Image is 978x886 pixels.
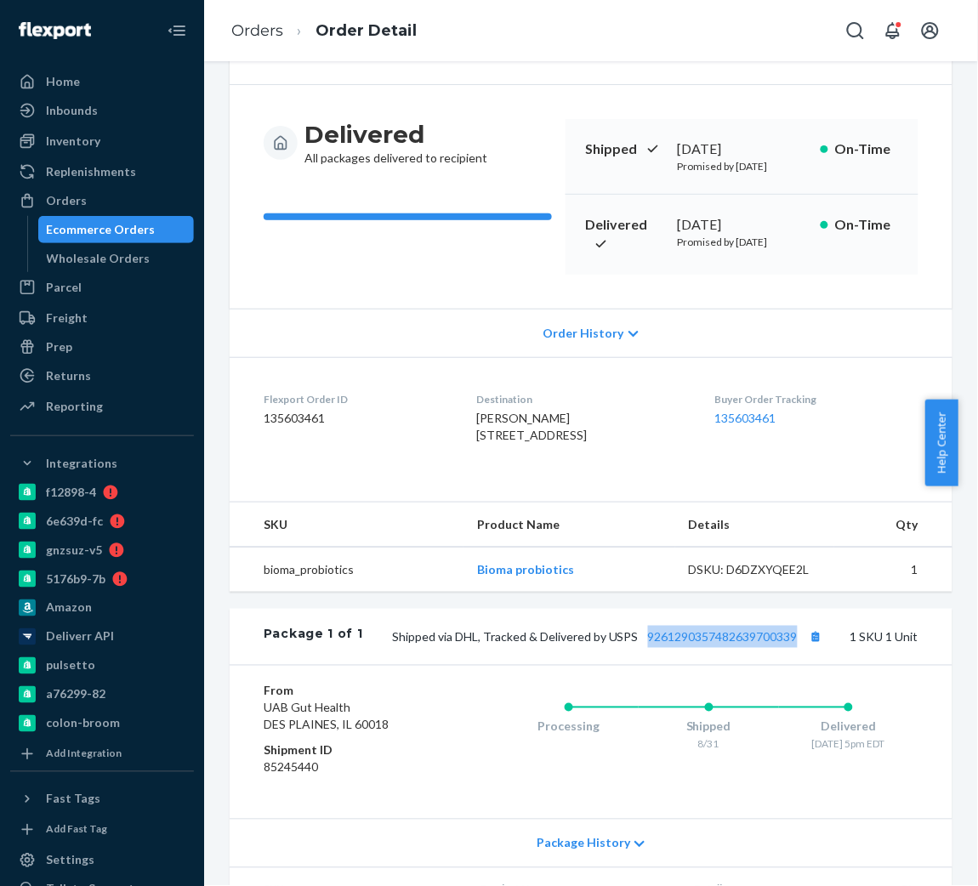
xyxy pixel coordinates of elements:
img: Flexport logo [19,22,91,39]
div: Orders [46,192,87,209]
div: Package 1 of 1 [264,626,363,648]
a: colon-broom [10,710,194,737]
a: Wholesale Orders [38,245,195,272]
th: Qty [834,503,952,548]
div: Amazon [46,599,92,616]
button: Help Center [925,400,958,486]
button: Close Navigation [160,14,194,48]
a: 5176b9-7b [10,565,194,593]
p: Shipped [586,139,663,159]
a: pulsetto [10,652,194,679]
th: Product Name [463,503,674,548]
div: 5176b9-7b [46,571,105,588]
td: 1 [834,547,952,592]
a: Reporting [10,393,194,420]
div: Settings [46,852,94,869]
div: Delivered [779,718,918,735]
h3: Delivered [304,119,487,150]
dd: 85245440 [264,759,431,776]
div: Returns [46,367,91,384]
div: [DATE] [677,215,806,235]
span: [PERSON_NAME] [STREET_ADDRESS] [476,411,587,442]
div: [DATE] [677,139,806,159]
span: Shipped via DHL, Tracked & Delivered by USPS [392,630,827,645]
div: Home [46,73,80,90]
dt: Destination [476,392,688,406]
span: Order History [543,325,624,342]
div: Ecommerce Orders [47,221,156,238]
a: Add Fast Tag [10,820,194,840]
div: Shipped [639,718,778,735]
a: Order Detail [316,21,417,40]
a: Orders [10,187,194,214]
p: Delivered [586,215,663,254]
div: Prep [46,338,72,355]
div: pulsetto [46,657,95,674]
button: Open account menu [913,14,947,48]
div: 6e639d-fc [46,513,103,530]
a: Replenishments [10,158,194,185]
a: Settings [10,847,194,874]
dt: Shipment ID [264,742,431,759]
div: [DATE] 5pm EDT [779,737,918,752]
dt: Buyer Order Tracking [715,392,918,406]
a: a76299-82 [10,681,194,708]
dt: From [264,683,431,700]
dt: Flexport Order ID [264,392,449,406]
div: Freight [46,310,88,327]
a: Bioma probiotics [477,562,574,576]
p: Promised by [DATE] [677,159,806,173]
p: Promised by [DATE] [677,235,806,249]
ol: breadcrumbs [218,6,430,56]
div: 8/31 [639,737,778,752]
span: UAB Gut Health DES PLAINES, IL 60018 [264,701,389,732]
div: gnzsuz-v5 [46,542,102,559]
div: Fast Tags [46,791,100,808]
button: Open Search Box [839,14,873,48]
p: On-Time [835,139,898,159]
td: bioma_probiotics [230,547,463,592]
div: Parcel [46,279,82,296]
button: Fast Tags [10,786,194,813]
div: Inbounds [46,102,98,119]
a: Ecommerce Orders [38,216,195,243]
div: DSKU: D6DZXYQEE2L [689,561,821,578]
a: gnzsuz-v5 [10,537,194,564]
div: Inventory [46,133,100,150]
a: Prep [10,333,194,361]
a: 6e639d-fc [10,508,194,535]
div: Add Fast Tag [46,822,107,837]
div: colon-broom [46,715,120,732]
th: Details [675,503,834,548]
div: Wholesale Orders [47,250,151,267]
button: Integrations [10,450,194,477]
a: Returns [10,362,194,389]
dd: 135603461 [264,410,449,427]
div: Integrations [46,455,117,472]
div: Reporting [46,398,103,415]
a: 135603461 [715,411,776,425]
div: a76299-82 [46,686,105,703]
a: Add Integration [10,744,194,764]
div: Deliverr API [46,628,114,645]
button: Open notifications [876,14,910,48]
div: Add Integration [46,747,122,761]
a: 9261290357482639700339 [648,630,798,645]
a: Amazon [10,594,194,622]
div: All packages delivered to recipient [304,119,487,167]
a: Deliverr API [10,623,194,650]
th: SKU [230,503,463,548]
a: Inbounds [10,97,194,124]
div: 1 SKU 1 Unit [363,626,918,648]
a: Orders [231,21,283,40]
p: On-Time [835,215,898,235]
button: Copy tracking number [805,626,827,648]
a: f12898-4 [10,479,194,506]
div: Replenishments [46,163,136,180]
a: Home [10,68,194,95]
div: Processing [499,718,639,735]
div: f12898-4 [46,484,96,501]
a: Freight [10,304,194,332]
a: Inventory [10,128,194,155]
